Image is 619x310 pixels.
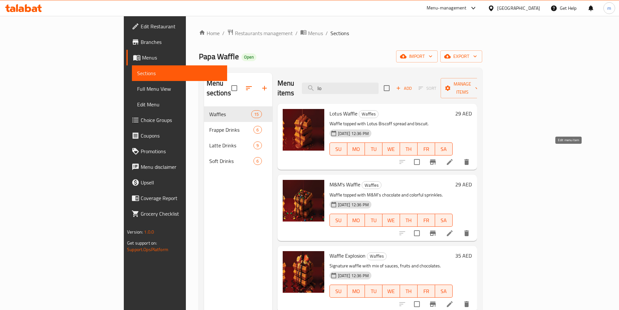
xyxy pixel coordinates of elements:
[126,159,227,175] a: Menu disclaimer
[329,251,366,261] span: Waffle Explosion
[329,109,357,118] span: Lotus Waffle
[241,53,256,61] div: Open
[141,116,222,124] span: Choice Groups
[446,229,454,237] a: Edit menu item
[438,287,450,296] span: SA
[445,52,477,61] span: export
[395,85,413,92] span: Add
[420,216,432,225] span: FR
[359,110,378,118] span: Waffles
[209,110,251,118] span: Waffles
[382,214,400,227] button: WE
[204,122,272,138] div: Frappe Drinks6
[253,157,262,165] div: items
[365,142,382,155] button: TU
[126,112,227,128] a: Choice Groups
[497,5,540,12] div: [GEOGRAPHIC_DATA]
[141,147,222,155] span: Promotions
[455,251,472,260] h6: 35 AED
[365,285,382,298] button: TU
[127,228,143,236] span: Version:
[329,142,347,155] button: SU
[332,144,345,154] span: SU
[347,142,365,155] button: MO
[127,245,168,254] a: Support.OpsPlatform
[235,29,293,37] span: Restaurants management
[400,214,418,227] button: TH
[141,38,222,46] span: Branches
[396,50,438,62] button: import
[368,287,380,296] span: TU
[350,216,362,225] span: MO
[126,190,227,206] a: Coverage Report
[385,144,397,154] span: WE
[403,287,415,296] span: TH
[446,80,479,96] span: Manage items
[367,252,387,260] div: Waffles
[254,158,261,164] span: 6
[441,78,484,98] button: Manage items
[241,80,257,96] span: Sort sections
[204,153,272,169] div: Soft Drinks6
[300,29,323,37] a: Menus
[137,85,222,93] span: Full Menu View
[382,285,400,298] button: WE
[403,144,415,154] span: TH
[362,182,381,189] span: Waffles
[126,19,227,34] a: Edit Restaurant
[144,228,154,236] span: 1.0.0
[141,210,222,218] span: Grocery Checklist
[382,142,400,155] button: WE
[209,157,254,165] div: Soft Drinks
[418,214,435,227] button: FR
[332,287,345,296] span: SU
[335,273,371,279] span: [DATE] 12:36 PM
[368,216,380,225] span: TU
[380,81,393,95] span: Select section
[393,83,414,93] span: Add item
[132,65,227,81] a: Sections
[142,54,222,61] span: Menus
[227,81,241,95] span: Select all sections
[401,52,432,61] span: import
[425,154,441,170] button: Branch-specific-item
[329,262,453,270] p: Signature waffle with mix of sauces, fruits and chocolates.
[283,109,324,151] img: Lotus Waffle
[141,22,222,30] span: Edit Restaurant
[350,287,362,296] span: MO
[335,202,371,208] span: [DATE] 12:36 PM
[209,142,254,149] div: Latte Drinks
[455,109,472,118] h6: 29 AED
[209,126,254,134] span: Frappe Drinks
[283,251,324,293] img: Waffle Explosion
[403,216,415,225] span: TH
[302,83,379,94] input: search
[329,191,453,199] p: Waffle topped with M&M's chocolate and colorful sprinkles.
[435,285,453,298] button: SA
[227,29,293,37] a: Restaurants management
[141,179,222,186] span: Upsell
[126,128,227,143] a: Coupons
[251,110,262,118] div: items
[283,180,324,222] img: M&M's Waffle
[126,50,227,65] a: Menus
[141,132,222,140] span: Coupons
[607,5,611,12] span: m
[367,252,386,260] span: Waffles
[438,144,450,154] span: SA
[459,225,474,241] button: delete
[400,285,418,298] button: TH
[295,29,298,37] li: /
[241,54,256,60] span: Open
[347,214,365,227] button: MO
[254,127,261,133] span: 6
[427,4,467,12] div: Menu-management
[440,50,482,62] button: export
[126,143,227,159] a: Promotions
[350,144,362,154] span: MO
[204,138,272,153] div: Latte Drinks9
[420,144,432,154] span: FR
